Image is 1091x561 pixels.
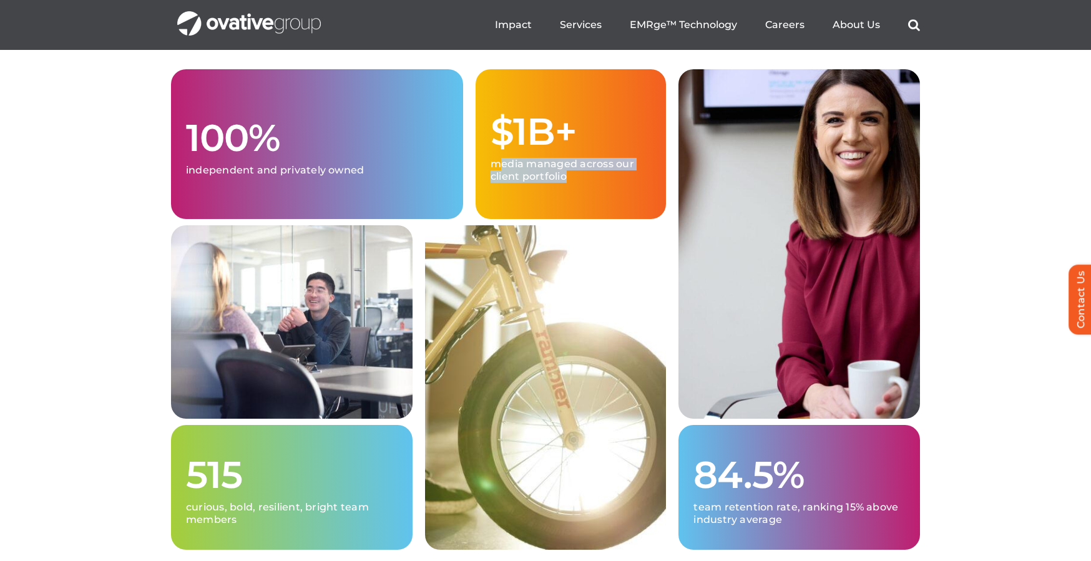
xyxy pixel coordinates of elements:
img: Home – Grid 3 [678,69,920,419]
img: Home – Grid 1 [171,225,413,419]
a: Impact [495,19,532,31]
a: OG_Full_horizontal_WHT [177,10,321,22]
img: Home – Grid 2 [425,225,667,550]
p: curious, bold, resilient, bright team members [186,501,398,526]
a: About Us [833,19,880,31]
a: Services [560,19,602,31]
nav: Menu [495,5,920,45]
p: independent and privately owned [186,164,448,177]
h1: $1B+ [491,112,651,152]
h1: 100% [186,118,448,158]
h1: 515 [186,455,398,495]
a: EMRge™ Technology [630,19,737,31]
p: media managed across our client portfolio [491,158,651,183]
a: Search [908,19,920,31]
a: Careers [765,19,805,31]
h1: 84.5% [693,455,905,495]
p: team retention rate, ranking 15% above industry average [693,501,905,526]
